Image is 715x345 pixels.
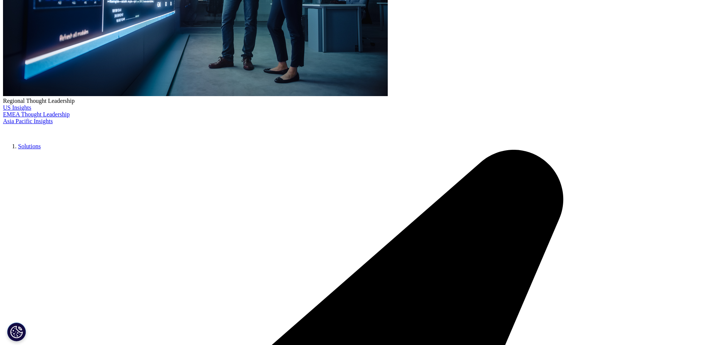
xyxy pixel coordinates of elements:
[3,125,63,136] img: IQVIA Healthcare Information Technology and Pharma Clinical Research Company
[7,322,26,341] button: Configuración de cookies
[3,104,31,111] a: US Insights
[3,111,70,118] a: EMEA Thought Leadership
[18,143,41,149] a: Solutions
[3,118,53,124] a: Asia Pacific Insights
[3,98,712,104] div: Regional Thought Leadership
